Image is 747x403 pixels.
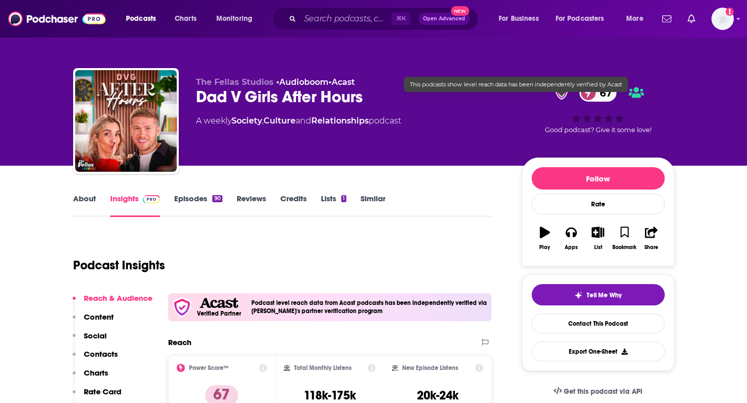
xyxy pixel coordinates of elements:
[73,293,152,312] button: Reach & Audience
[280,194,307,217] a: Credits
[545,126,652,134] span: Good podcast? Give it some love!
[73,312,114,331] button: Content
[276,77,329,87] span: •
[232,116,262,126] a: Society
[73,194,96,217] a: About
[590,84,617,102] span: 67
[711,8,734,30] span: Logged in as antoine.jordan
[626,12,643,26] span: More
[418,13,470,25] button: Open AdvancedNew
[212,195,222,202] div: 90
[189,364,229,371] h2: Power Score™
[237,194,266,217] a: Reviews
[332,77,355,87] a: Acast
[119,11,169,27] button: open menu
[611,220,638,257] button: Bookmark
[84,349,118,359] p: Contacts
[532,314,665,333] a: Contact This Podcast
[262,116,264,126] span: ,
[532,194,665,214] div: Rate
[329,77,355,87] span: •
[619,11,656,27] button: open menu
[579,84,617,102] a: 67
[644,244,658,251] div: Share
[197,311,241,317] h5: Verified Partner
[216,12,252,26] span: Monitoring
[304,388,356,403] h3: 118k-175k
[532,220,558,257] button: Play
[726,8,734,16] svg: Add a profile image
[417,388,459,403] h3: 20k-24k
[341,195,346,202] div: 1
[492,11,551,27] button: open menu
[558,220,584,257] button: Apps
[539,244,550,251] div: Play
[549,11,619,27] button: open menu
[300,11,392,27] input: Search podcasts, credits, & more...
[168,337,191,347] h2: Reach
[294,364,351,371] h2: Total Monthly Listens
[587,291,622,299] span: Tell Me Why
[565,244,578,251] div: Apps
[251,299,488,315] h4: Podcast level reach data from Acast podcasts has been independently verified via [PERSON_NAME]'s ...
[556,12,604,26] span: For Podcasters
[564,387,642,396] span: Get this podcast via API
[174,194,222,217] a: Episodes90
[209,11,266,27] button: open menu
[84,312,114,322] p: Content
[110,194,160,217] a: InsightsPodchaser Pro
[404,77,628,92] div: This podcasts show level reach data has been independently verified by Acast
[684,10,699,27] a: Show notifications dropdown
[168,11,203,27] a: Charts
[402,364,458,371] h2: New Episode Listens
[574,291,582,299] img: tell me why sparkle
[8,9,106,28] img: Podchaser - Follow, Share and Rate Podcasts
[282,7,488,30] div: Search podcasts, credits, & more...
[296,116,311,126] span: and
[264,116,296,126] a: Culture
[75,70,177,172] img: Dad V Girls After Hours
[638,220,664,257] button: Share
[361,194,385,217] a: Similar
[499,12,539,26] span: For Business
[321,194,346,217] a: Lists1
[552,86,571,100] img: verified Badge
[423,16,465,21] span: Open Advanced
[594,244,602,251] div: List
[84,331,107,340] p: Social
[392,12,410,25] span: ⌘ K
[711,8,734,30] img: User Profile
[73,368,108,387] button: Charts
[711,8,734,30] button: Show profile menu
[73,258,165,273] h1: Podcast Insights
[175,12,197,26] span: Charts
[584,220,611,257] button: List
[200,298,238,308] img: Acast
[172,297,192,317] img: verfied icon
[196,77,274,87] span: The Fellas Studios
[73,349,118,368] button: Contacts
[84,293,152,303] p: Reach & Audience
[196,115,401,127] div: A weekly podcast
[532,342,665,361] button: Export One-Sheet
[311,116,369,126] a: Relationships
[451,6,469,16] span: New
[532,284,665,305] button: tell me why sparkleTell Me Why
[143,195,160,203] img: Podchaser Pro
[658,10,675,27] a: Show notifications dropdown
[84,368,108,378] p: Charts
[522,77,674,140] div: verified Badge67Good podcast? Give it some love!
[612,244,636,251] div: Bookmark
[73,331,107,350] button: Social
[279,77,329,87] a: Audioboom
[532,167,665,190] button: Follow
[126,12,156,26] span: Podcasts
[84,387,121,396] p: Rate Card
